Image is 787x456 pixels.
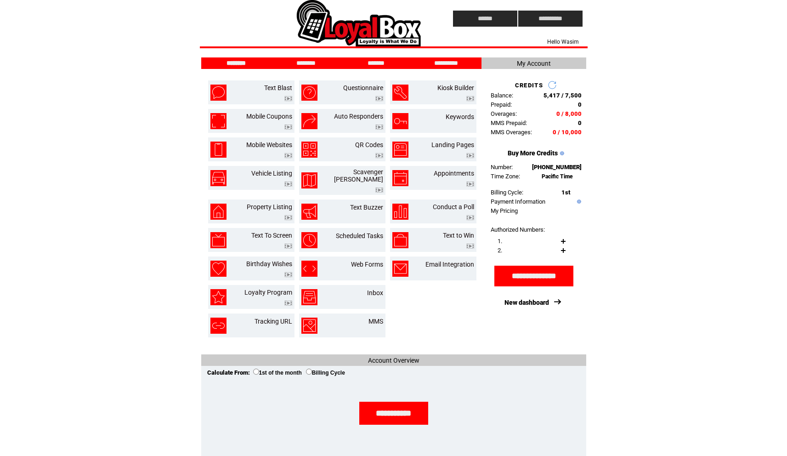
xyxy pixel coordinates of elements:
img: video.png [466,182,474,187]
img: video.png [375,188,383,193]
a: Mobile Websites [246,141,292,148]
a: Loyalty Program [244,289,292,296]
img: questionnaire.png [301,85,317,101]
input: Billing Cycle [306,369,312,375]
img: scheduled-tasks.png [301,232,317,248]
span: Calculate From: [207,369,250,376]
a: New dashboard [504,299,549,306]
img: kiosk-builder.png [392,85,408,101]
img: birthday-wishes.png [210,261,226,277]
img: video.png [284,301,292,306]
img: video.png [466,96,474,101]
img: mobile-websites.png [210,142,226,158]
img: text-to-screen.png [210,232,226,248]
a: Questionnaire [343,84,383,91]
span: My Account [517,60,551,67]
img: tracking-url.png [210,318,226,334]
img: video.png [466,215,474,220]
img: video.png [284,125,292,130]
img: mms.png [301,318,317,334]
img: property-listing.png [210,204,226,220]
img: video.png [284,153,292,158]
img: help.gif [558,151,564,155]
img: loyalty-program.png [210,289,226,305]
img: video.png [284,182,292,187]
img: vehicle-listing.png [210,170,226,186]
img: inbox.png [301,289,317,305]
span: MMS Prepaid: [491,120,527,126]
span: Billing Cycle: [491,189,523,196]
img: landing-pages.png [392,142,408,158]
img: video.png [375,125,383,130]
img: video.png [284,96,292,101]
img: help.gif [575,199,581,204]
a: Buy More Credits [508,149,558,157]
span: 5,417 / 7,500 [544,92,582,99]
input: 1st of the month [253,369,259,375]
a: Auto Responders [334,113,383,120]
span: CREDITS [515,82,543,89]
a: Appointments [434,170,474,177]
label: 1st of the month [253,370,302,376]
img: auto-responders.png [301,113,317,129]
label: Billing Cycle [306,370,345,376]
span: Number: [491,164,513,171]
img: mobile-coupons.png [210,113,226,129]
img: scavenger-hunt.png [301,172,317,188]
span: 0 [578,120,582,126]
a: Landing Pages [431,141,474,148]
a: QR Codes [355,141,383,148]
a: Scheduled Tasks [336,232,383,239]
a: Text Blast [264,84,292,91]
span: 1st [561,189,570,196]
a: Tracking URL [255,318,292,325]
span: Overages: [491,110,517,117]
a: MMS [368,318,383,325]
img: appointments.png [392,170,408,186]
img: conduct-a-poll.png [392,204,408,220]
a: Web Forms [351,261,383,268]
img: qr-codes.png [301,142,317,158]
img: email-integration.png [392,261,408,277]
a: Kiosk Builder [437,84,474,91]
img: keywords.png [392,113,408,129]
a: Conduct a Poll [433,203,474,211]
img: web-forms.png [301,261,317,277]
span: Hello Wasim [547,39,579,45]
img: text-buzzer.png [301,204,317,220]
a: Vehicle Listing [251,170,292,177]
span: 0 / 8,000 [556,110,582,117]
span: Pacific Time [542,173,573,180]
img: text-to-win.png [392,232,408,248]
span: Authorized Numbers: [491,226,545,233]
img: video.png [284,215,292,220]
a: Inbox [367,289,383,296]
span: [PHONE_NUMBER] [532,164,582,171]
span: 2. [498,247,502,254]
a: My Pricing [491,207,518,214]
span: Account Overview [368,357,419,364]
span: MMS Overages: [491,129,532,136]
span: Prepaid: [491,101,512,108]
img: video.png [466,153,474,158]
img: video.png [284,272,292,277]
a: Birthday Wishes [246,260,292,268]
img: video.png [375,153,383,158]
a: Text to Win [443,232,474,239]
a: Payment Information [491,198,545,205]
img: video.png [466,244,474,249]
a: Property Listing [247,203,292,211]
span: 0 [578,101,582,108]
img: text-blast.png [210,85,226,101]
span: Balance: [491,92,513,99]
a: Text To Screen [251,232,292,239]
img: video.png [375,96,383,101]
a: Scavenger [PERSON_NAME] [334,168,383,183]
a: Text Buzzer [350,204,383,211]
a: Keywords [446,113,474,120]
span: Time Zone: [491,173,520,180]
span: 1. [498,238,502,245]
a: Mobile Coupons [246,113,292,120]
span: 0 / 10,000 [553,129,582,136]
a: Email Integration [425,261,474,268]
